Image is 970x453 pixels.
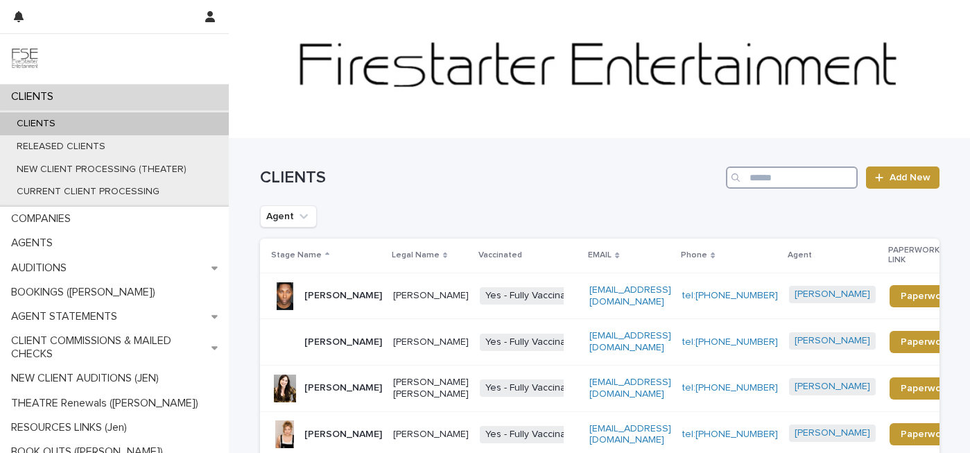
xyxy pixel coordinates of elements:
[6,397,209,410] p: THEATRE Renewals ([PERSON_NAME])
[682,383,778,393] a: tel:[PHONE_NUMBER]
[6,90,64,103] p: CLIENTS
[480,426,586,443] span: Yes - Fully Vaccinated
[589,424,671,445] a: [EMAIL_ADDRESS][DOMAIN_NAME]
[682,337,778,347] a: tel:[PHONE_NUMBER]
[304,290,382,302] p: [PERSON_NAME]
[901,291,950,301] span: Paperwork
[890,423,961,445] a: Paperwork
[589,377,671,399] a: [EMAIL_ADDRESS][DOMAIN_NAME]
[588,248,612,263] p: EMAIL
[589,285,671,307] a: [EMAIL_ADDRESS][DOMAIN_NAME]
[890,377,961,400] a: Paperwork
[11,45,39,73] img: 9JgRvJ3ETPGCJDhvPVA5
[890,285,961,307] a: Paperwork
[901,337,950,347] span: Paperwork
[392,248,440,263] p: Legal Name
[393,429,469,441] p: [PERSON_NAME]
[6,310,128,323] p: AGENT STATEMENTS
[788,248,812,263] p: Agent
[260,168,721,188] h1: CLIENTS
[795,289,870,300] a: [PERSON_NAME]
[6,421,138,434] p: RESOURCES LINKS (Jen)
[304,429,382,441] p: [PERSON_NAME]
[271,248,322,263] p: Stage Name
[890,331,961,353] a: Paperwork
[304,382,382,394] p: [PERSON_NAME]
[480,287,586,305] span: Yes - Fully Vaccinated
[866,166,939,189] a: Add New
[681,248,707,263] p: Phone
[6,262,78,275] p: AUDITIONS
[304,336,382,348] p: [PERSON_NAME]
[6,334,211,361] p: CLIENT COMMISSIONS & MAILED CHECKS
[6,164,198,176] p: NEW CLIENT PROCESSING (THEATER)
[901,384,950,393] span: Paperwork
[6,186,171,198] p: CURRENT CLIENT PROCESSING
[6,212,82,225] p: COMPANIES
[888,243,953,268] p: PAPERWORK LINK
[393,377,469,400] p: [PERSON_NAME] [PERSON_NAME]
[589,331,671,352] a: [EMAIL_ADDRESS][DOMAIN_NAME]
[6,286,166,299] p: BOOKINGS ([PERSON_NAME])
[682,429,778,439] a: tel:[PHONE_NUMBER]
[795,427,870,439] a: [PERSON_NAME]
[6,118,67,130] p: CLIENTS
[393,290,469,302] p: [PERSON_NAME]
[6,237,64,250] p: AGENTS
[901,429,950,439] span: Paperwork
[682,291,778,300] a: tel:[PHONE_NUMBER]
[6,141,116,153] p: RELEASED CLIENTS
[6,372,170,385] p: NEW CLIENT AUDITIONS (JEN)
[480,334,586,351] span: Yes - Fully Vaccinated
[795,335,870,347] a: [PERSON_NAME]
[890,173,930,182] span: Add New
[726,166,858,189] input: Search
[795,381,870,393] a: [PERSON_NAME]
[260,205,317,228] button: Agent
[478,248,522,263] p: Vaccinated
[480,379,586,397] span: Yes - Fully Vaccinated
[393,336,469,348] p: [PERSON_NAME]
